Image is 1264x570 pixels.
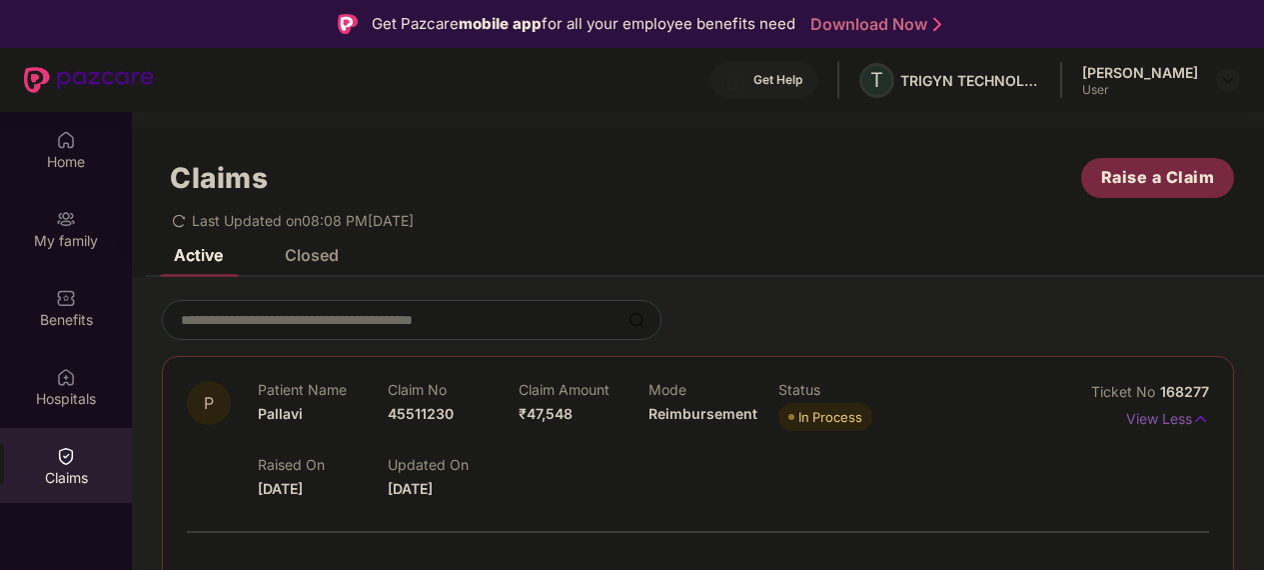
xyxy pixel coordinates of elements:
[172,212,186,229] span: redo
[1126,403,1209,430] p: View Less
[388,405,454,422] span: 45511230
[519,405,573,422] span: ₹47,548
[56,367,76,387] img: svg+xml;base64,PHN2ZyBpZD0iSG9zcGl0YWxzIiB4bWxucz0iaHR0cDovL3d3dy53My5vcmcvMjAwMC9zdmciIHdpZHRoPS...
[388,480,433,497] span: [DATE]
[1160,383,1209,400] span: 168277
[388,381,518,398] p: Claim No
[372,12,795,36] div: Get Pazcare for all your employee benefits need
[204,395,214,412] span: P
[778,381,908,398] p: Status
[519,381,648,398] p: Claim Amount
[1192,408,1209,430] img: svg+xml;base64,PHN2ZyB4bWxucz0iaHR0cDovL3d3dy53My5vcmcvMjAwMC9zdmciIHdpZHRoPSIxNyIgaGVpZ2h0PSIxNy...
[725,72,745,92] img: svg+xml;base64,PHN2ZyBpZD0iSGVscC0zMngzMiIgeG1sbnM9Imh0dHA6Ly93d3cudzMub3JnLzIwMDAvc3ZnIiB3aWR0aD...
[285,245,339,265] div: Closed
[56,288,76,308] img: svg+xml;base64,PHN2ZyBpZD0iQmVuZWZpdHMiIHhtbG5zPSJodHRwOi8vd3d3LnczLm9yZy8yMDAwL3N2ZyIgd2lkdGg9Ij...
[1081,158,1234,198] button: Raise a Claim
[174,245,223,265] div: Active
[56,209,76,229] img: svg+xml;base64,PHN2ZyB3aWR0aD0iMjAiIGhlaWdodD0iMjAiIHZpZXdCb3g9IjAgMCAyMCAyMCIgZmlsbD0ibm9uZSIgeG...
[1082,63,1198,82] div: [PERSON_NAME]
[648,381,778,398] p: Mode
[338,14,358,34] img: Logo
[1220,72,1236,88] img: svg+xml;base64,PHN2ZyBpZD0iRHJvcGRvd24tMzJ4MzIiIHhtbG5zPSJodHRwOi8vd3d3LnczLm9yZy8yMDAwL3N2ZyIgd2...
[870,68,883,92] span: T
[753,72,802,88] div: Get Help
[388,456,518,473] p: Updated On
[258,480,303,497] span: [DATE]
[798,407,862,427] div: In Process
[459,14,542,33] strong: mobile app
[933,14,941,35] img: Stroke
[56,446,76,466] img: svg+xml;base64,PHN2ZyBpZD0iQ2xhaW0iIHhtbG5zPSJodHRwOi8vd3d3LnczLm9yZy8yMDAwL3N2ZyIgd2lkdGg9IjIwIi...
[258,456,388,473] p: Raised On
[24,67,154,93] img: New Pazcare Logo
[258,381,388,398] p: Patient Name
[192,212,414,229] span: Last Updated on 08:08 PM[DATE]
[648,405,757,422] span: Reimbursement
[1101,165,1215,190] span: Raise a Claim
[56,130,76,150] img: svg+xml;base64,PHN2ZyBpZD0iSG9tZSIgeG1sbnM9Imh0dHA6Ly93d3cudzMub3JnLzIwMDAvc3ZnIiB3aWR0aD0iMjAiIG...
[258,405,303,422] span: Pallavi
[900,71,1040,90] div: TRIGYN TECHNOLOGIES LIMITED
[1091,383,1160,400] span: Ticket No
[170,161,268,195] h1: Claims
[1082,82,1198,98] div: User
[810,14,935,35] a: Download Now
[629,312,644,328] img: svg+xml;base64,PHN2ZyBpZD0iU2VhcmNoLTMyeDMyIiB4bWxucz0iaHR0cDovL3d3dy53My5vcmcvMjAwMC9zdmciIHdpZH...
